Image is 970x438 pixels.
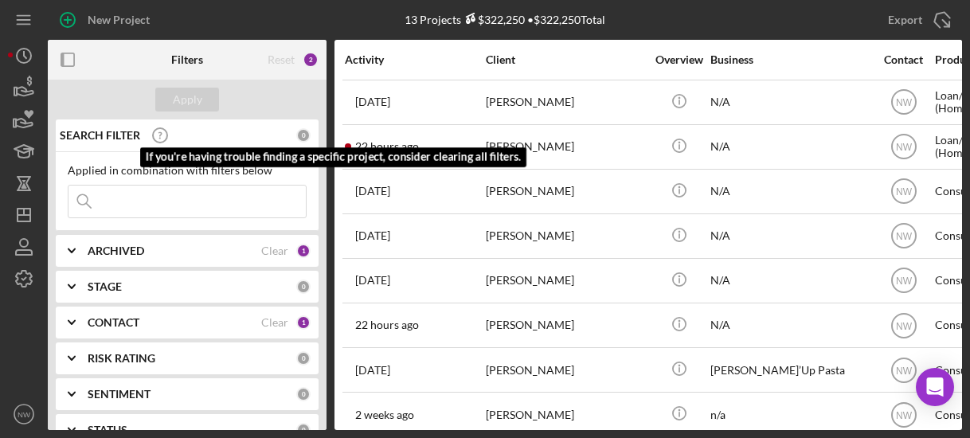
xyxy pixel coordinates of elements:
[171,53,203,66] b: Filters
[710,260,870,302] div: N/A
[355,274,390,287] time: 2025-09-09 00:45
[261,244,288,257] div: Clear
[355,185,390,197] time: 2025-09-10 12:00
[296,315,311,330] div: 1
[896,276,913,287] text: NW
[345,53,484,66] div: Activity
[296,244,311,258] div: 1
[710,393,870,436] div: n/a
[710,304,870,346] div: N/A
[355,364,390,377] time: 2025-09-08 21:10
[710,81,870,123] div: N/A
[8,398,40,430] button: NW
[88,352,155,365] b: RISK RATING
[874,53,933,66] div: Contact
[296,280,311,294] div: 0
[486,81,645,123] div: [PERSON_NAME]
[896,365,913,376] text: NW
[296,423,311,437] div: 0
[710,126,870,168] div: N/A
[296,351,311,366] div: 0
[261,316,288,329] div: Clear
[355,319,419,331] time: 2025-09-15 18:28
[486,170,645,213] div: [PERSON_NAME]
[896,320,913,331] text: NW
[405,13,605,26] div: 13 Projects • $322,250 Total
[896,186,913,197] text: NW
[710,170,870,213] div: N/A
[355,409,414,421] time: 2025-09-04 18:52
[486,393,645,436] div: [PERSON_NAME]
[896,231,913,242] text: NW
[710,53,870,66] div: Business
[486,260,645,302] div: [PERSON_NAME]
[48,4,166,36] button: New Project
[486,304,645,346] div: [PERSON_NAME]
[896,97,913,108] text: NW
[872,4,962,36] button: Export
[173,88,202,111] div: Apply
[461,13,525,26] div: $322,250
[88,388,151,401] b: SENTIMENT
[355,229,390,242] time: 2025-09-11 14:50
[916,368,954,406] div: Open Intercom Messenger
[486,349,645,391] div: [PERSON_NAME]
[88,424,127,436] b: STATUS
[60,129,140,142] b: SEARCH FILTER
[296,128,311,143] div: 0
[355,96,390,108] time: 2025-09-11 12:47
[486,53,645,66] div: Client
[896,142,913,153] text: NW
[649,53,709,66] div: Overview
[268,53,295,66] div: Reset
[68,164,307,177] div: Applied in combination with filters below
[18,410,31,419] text: NW
[355,140,419,153] time: 2025-09-15 17:49
[296,387,311,401] div: 0
[888,4,922,36] div: Export
[710,215,870,257] div: N/A
[710,349,870,391] div: [PERSON_NAME]’Up Pasta
[155,88,219,111] button: Apply
[88,4,150,36] div: New Project
[303,52,319,68] div: 2
[486,126,645,168] div: [PERSON_NAME]
[486,215,645,257] div: [PERSON_NAME]
[896,409,913,420] text: NW
[88,280,122,293] b: STAGE
[88,316,139,329] b: CONTACT
[88,244,144,257] b: ARCHIVED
